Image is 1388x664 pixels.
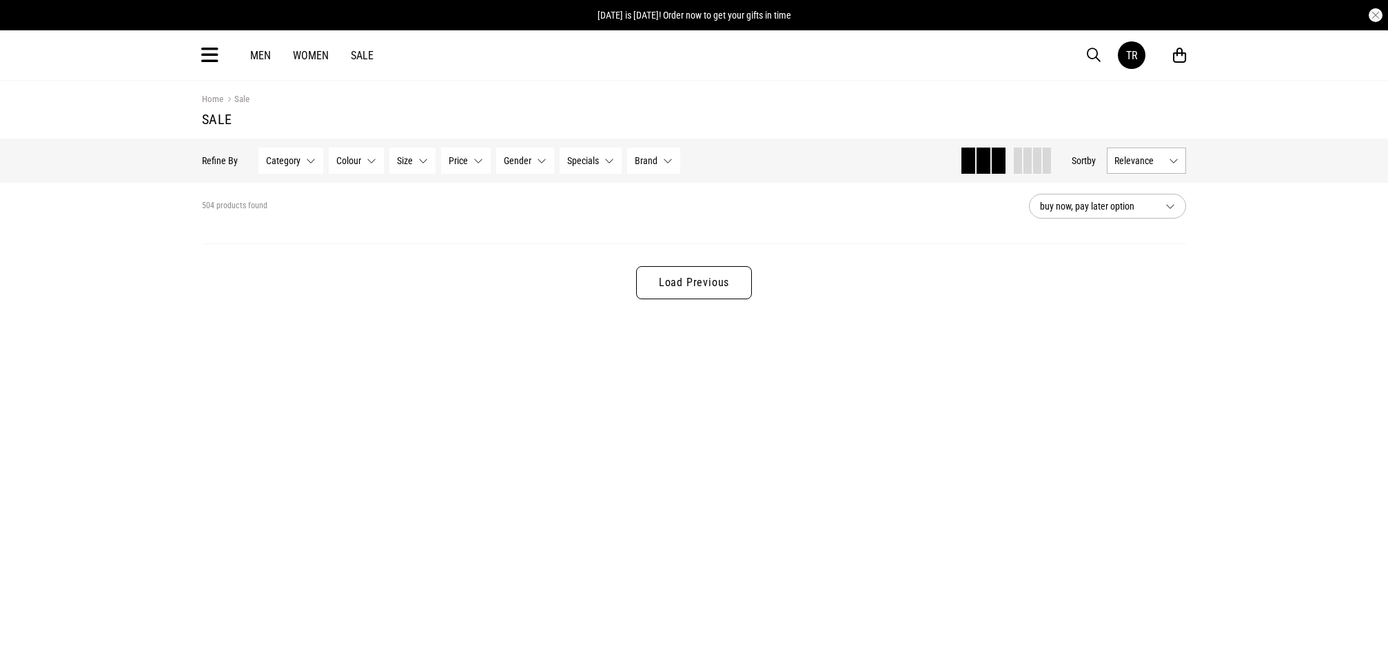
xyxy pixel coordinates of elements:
img: Redrat logo [650,45,741,66]
span: Price [449,155,468,166]
h1: Sale [202,111,1186,128]
span: Category [266,155,300,166]
div: TR [1126,49,1138,62]
button: Colour [329,148,384,174]
span: Specials [567,155,599,166]
span: Brand [635,155,657,166]
a: Sale [351,49,374,62]
a: Home [202,94,223,104]
button: Price [441,148,491,174]
button: Relevance [1107,148,1186,174]
span: [DATE] is [DATE]! Order now to get your gifts in time [598,10,791,21]
span: Gender [504,155,531,166]
button: Brand [627,148,680,174]
a: Men [250,49,271,62]
button: buy now, pay later option [1029,194,1186,219]
a: Sale [223,94,249,107]
a: Load Previous [636,266,752,299]
span: Size [397,155,413,166]
button: Gender [496,148,554,174]
p: Refine By [202,155,238,166]
button: Category [258,148,323,174]
a: Women [293,49,329,62]
span: 504 products found [202,201,267,212]
button: Size [389,148,436,174]
span: Colour [336,155,361,166]
button: Specials [560,148,622,174]
span: buy now, pay later option [1040,198,1154,214]
span: Relevance [1114,155,1163,166]
span: by [1087,155,1096,166]
button: Sortby [1072,152,1096,169]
